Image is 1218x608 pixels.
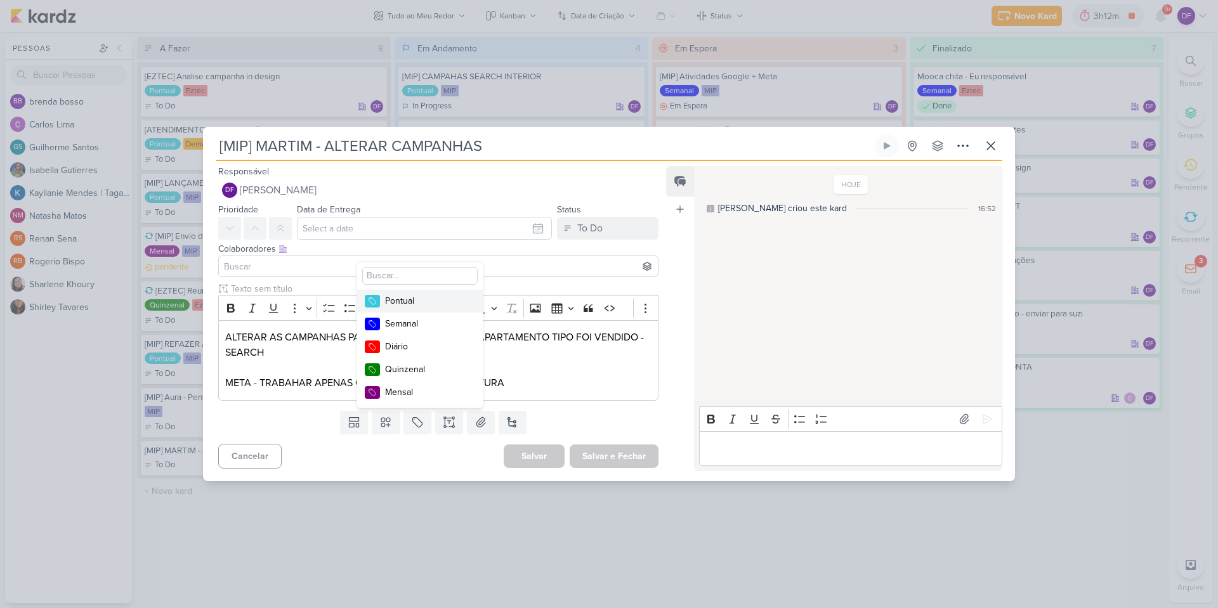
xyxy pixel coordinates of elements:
div: Quinzenal [385,363,468,376]
p: ALTERAR AS CAMPANHAS PARA COBERTURA - POIS O APARTAMENTO TIPO FOI VENDIDO -SEARCH [225,330,652,360]
button: Quinzenal [357,358,483,381]
div: Este log é visível à todos no kard [707,205,714,212]
label: Responsável [218,166,269,177]
input: Texto sem título [228,282,658,295]
div: Diego Freitas [222,183,237,198]
input: Buscar... [362,267,478,285]
span: [PERSON_NAME] [240,183,317,198]
label: Data de Entrega [297,204,360,215]
input: Kard Sem Título [216,134,873,157]
input: Buscar [221,259,655,274]
label: Status [557,204,581,215]
label: Prioridade [218,204,258,215]
div: Semanal [385,317,468,330]
button: DF [PERSON_NAME] [218,179,658,202]
div: Colaboradores [218,242,658,255]
button: Cancelar [218,444,282,469]
div: Diário [385,340,468,353]
div: Mensal [385,385,468,399]
div: Editor editing area: main [699,431,1002,466]
button: Diário [357,335,483,358]
div: 16:52 [978,203,996,214]
button: Pontual [357,290,483,313]
div: Ligar relógio [882,141,892,151]
div: Diego criou este kard [718,202,847,215]
div: Editor editing area: main [218,320,658,401]
button: To Do [557,217,658,240]
input: Select a date [297,217,552,240]
div: Editor toolbar [218,295,658,320]
div: Editor toolbar [699,406,1002,431]
p: DF [225,187,234,194]
div: Pontual [385,294,468,307]
button: Mensal [357,381,483,404]
div: To Do [577,221,603,236]
button: Semanal [357,313,483,335]
p: META - TRABAHAR APENAS COM AS PEÇAS DA COBERTURA [225,375,652,391]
